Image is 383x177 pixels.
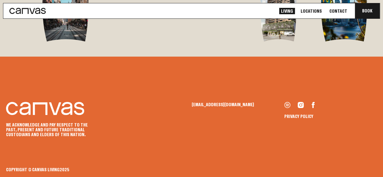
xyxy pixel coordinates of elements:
[6,167,377,172] div: Copyright © Canvas Living 2025
[355,3,380,18] button: Book
[299,8,324,14] a: Locations
[284,114,313,119] a: Privacy Policy
[279,8,295,14] a: Living
[6,122,97,137] p: We acknowledge and pay respect to the past, present and future Traditional Custodians and Elders ...
[328,8,349,14] a: Contact
[192,102,284,107] a: [EMAIL_ADDRESS][DOMAIN_NAME]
